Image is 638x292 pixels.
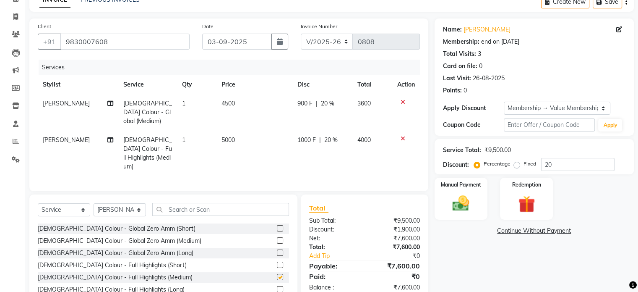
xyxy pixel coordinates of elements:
[464,86,467,95] div: 0
[352,75,392,94] th: Total
[441,181,481,189] label: Manual Payment
[513,194,540,215] img: _gift.svg
[221,136,234,144] span: 5000
[481,37,519,46] div: end on [DATE]
[221,100,234,107] span: 4500
[39,60,426,75] div: Services
[38,237,201,245] div: [DEMOGRAPHIC_DATA] Colour - Global Zero Amm (Medium)
[38,249,193,258] div: [DEMOGRAPHIC_DATA] Colour - Global Zero Amm (Long)
[301,23,337,30] label: Invoice Number
[436,226,632,235] a: Continue Without Payment
[504,118,595,132] input: Enter Offer / Coupon Code
[316,99,318,108] span: |
[38,75,118,94] th: Stylist
[443,121,504,129] div: Coupon Code
[523,160,536,168] label: Fixed
[152,203,289,216] input: Search or Scan
[292,75,352,94] th: Disc
[443,62,477,71] div: Card on file:
[303,225,365,234] div: Discount:
[303,243,365,252] div: Total:
[309,204,328,213] span: Total
[484,160,510,168] label: Percentage
[321,99,334,108] span: 20 %
[43,136,90,144] span: [PERSON_NAME]
[60,34,190,50] input: Search by Name/Mobile/Email/Code
[443,74,471,83] div: Last Visit:
[365,283,426,292] div: ₹7,600.00
[202,23,214,30] label: Date
[118,75,177,94] th: Service
[297,99,312,108] span: 900 F
[365,243,426,252] div: ₹7,600.00
[216,75,292,94] th: Price
[443,160,469,169] div: Discount:
[38,34,61,50] button: +91
[303,271,365,281] div: Paid:
[303,216,365,225] div: Sub Total:
[303,283,365,292] div: Balance :
[443,50,476,58] div: Total Visits:
[182,136,185,144] span: 1
[392,75,420,94] th: Action
[297,136,316,145] span: 1000 F
[443,25,462,34] div: Name:
[182,100,185,107] span: 1
[38,273,193,282] div: [DEMOGRAPHIC_DATA] Colour - Full Highlights (Medium)
[123,100,172,125] span: [DEMOGRAPHIC_DATA] Colour - Global (Medium)
[375,252,426,260] div: ₹0
[38,224,195,233] div: [DEMOGRAPHIC_DATA] Colour - Global Zero Amm (Short)
[479,62,482,71] div: 0
[324,136,338,145] span: 20 %
[303,252,375,260] a: Add Tip
[38,23,51,30] label: Client
[512,181,541,189] label: Redemption
[357,100,371,107] span: 3600
[447,194,474,213] img: _cash.svg
[43,100,90,107] span: [PERSON_NAME]
[319,136,321,145] span: |
[464,25,510,34] a: [PERSON_NAME]
[177,75,216,94] th: Qty
[443,146,481,155] div: Service Total:
[365,261,426,271] div: ₹7,600.00
[365,225,426,234] div: ₹1,900.00
[357,136,371,144] span: 4000
[478,50,481,58] div: 3
[365,216,426,225] div: ₹9,500.00
[443,104,504,113] div: Apply Discount
[123,136,172,170] span: [DEMOGRAPHIC_DATA] Colour - Full Highlights (Medium)
[38,261,187,270] div: [DEMOGRAPHIC_DATA] Colour - Full Highlights (Short)
[473,74,505,83] div: 26-08-2025
[303,234,365,243] div: Net:
[443,37,479,46] div: Membership:
[365,271,426,281] div: ₹0
[303,261,365,271] div: Payable:
[598,119,622,132] button: Apply
[365,234,426,243] div: ₹7,600.00
[484,146,511,155] div: ₹9,500.00
[443,86,462,95] div: Points:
